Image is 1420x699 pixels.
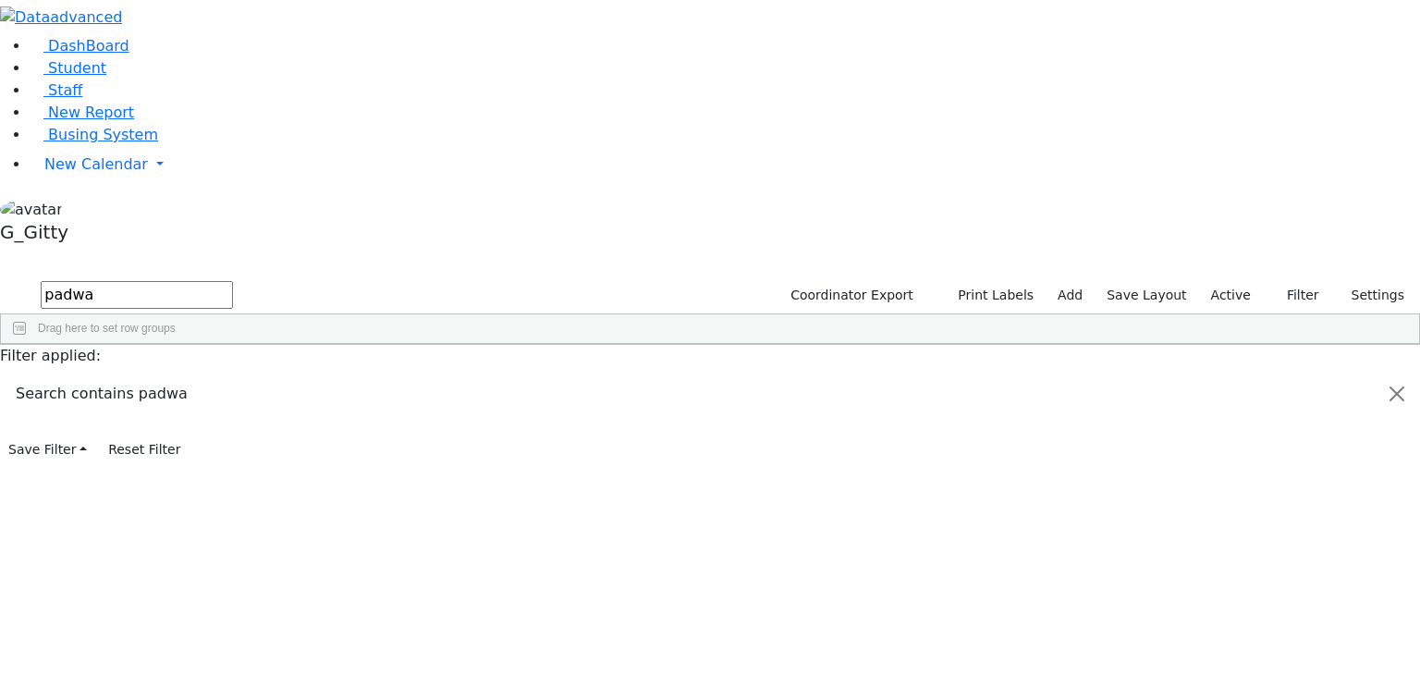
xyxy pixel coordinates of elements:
span: New Report [48,104,134,121]
span: Drag here to set row groups [38,322,176,335]
button: Print Labels [936,281,1042,310]
a: Student [30,59,106,77]
label: Active [1203,281,1259,310]
button: Settings [1328,281,1413,310]
button: Close [1375,368,1419,420]
span: DashBoard [48,37,129,55]
span: New Calendar [44,155,148,173]
a: DashBoard [30,37,129,55]
button: Coordinator Export [778,281,922,310]
a: Add [1049,281,1091,310]
span: Staff [48,81,82,99]
a: Staff [30,81,82,99]
input: Search [41,281,233,309]
a: Busing System [30,126,158,143]
span: Student [48,59,106,77]
a: New Report [30,104,134,121]
a: New Calendar [30,146,1420,183]
button: Filter [1263,281,1328,310]
button: Reset Filter [100,435,189,464]
span: Busing System [48,126,158,143]
button: Save Layout [1098,281,1194,310]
